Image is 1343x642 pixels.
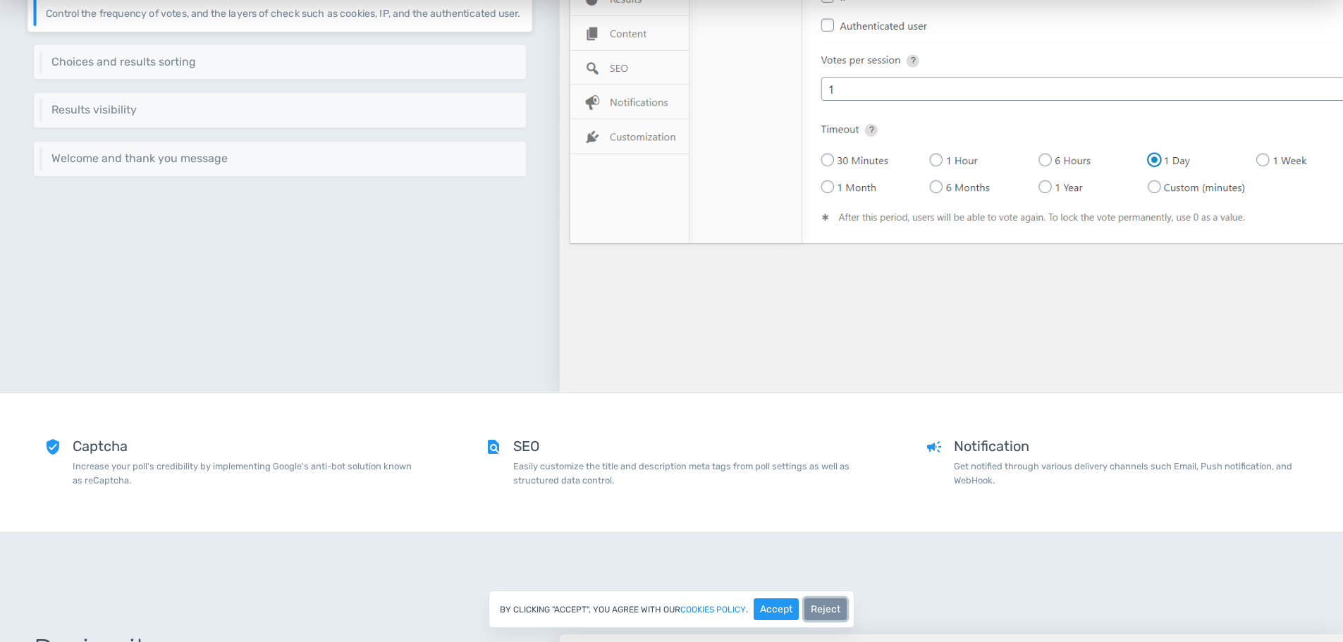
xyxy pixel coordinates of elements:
h5: SEO [513,438,858,454]
p: TotalPoll offers multiple options to control results visibility easily. [51,116,515,117]
p: Get notified through various delivery channels such Email, Push notification, and WebHook. [954,459,1299,486]
h6: Welcome and thank you message [51,152,515,165]
p: Increase your poll's credibility by implementing Google's anti-bot solution known as reCaptcha. [73,459,417,486]
p: Add a welcome or a thank you message easily, also you can add content above and below results and... [51,165,515,166]
h5: Captcha [73,438,417,454]
span: verified_user [44,438,61,486]
h5: Notification [954,438,1299,454]
h6: Choices and results sorting [51,56,515,68]
h6: Results visibility [51,104,515,116]
span: find_in_page [485,438,502,486]
a: cookies policy [680,605,746,614]
span: campaign [926,438,943,486]
button: Accept [754,598,799,620]
div: By clicking "Accept", you agree with our . [489,591,854,628]
button: Reject [804,598,847,620]
p: Easily customize the title and description meta tags from poll settings as well as structured dat... [513,459,858,486]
